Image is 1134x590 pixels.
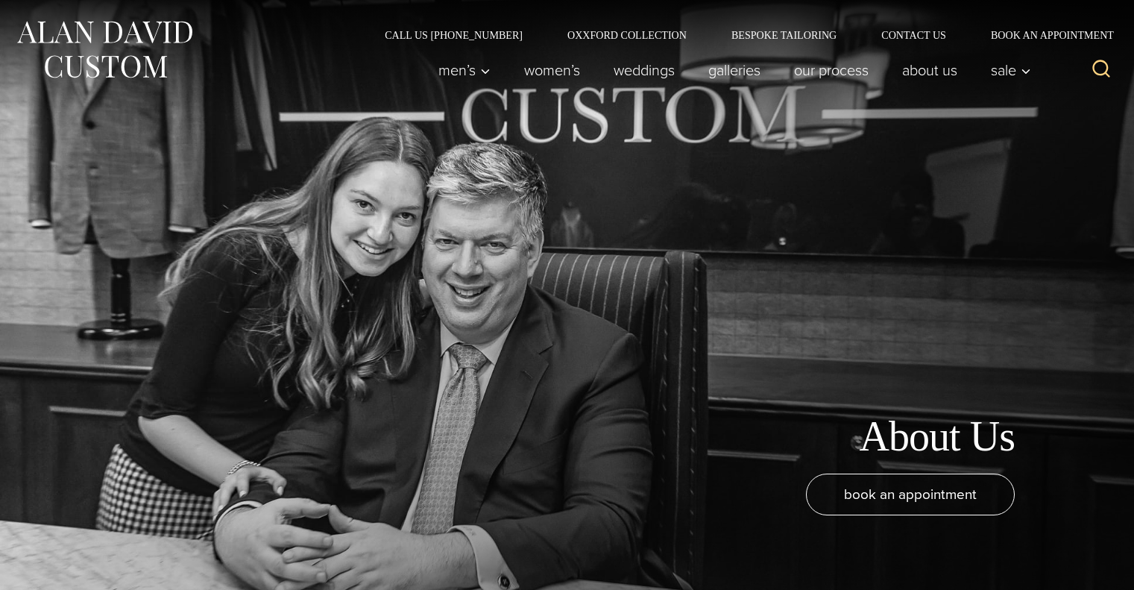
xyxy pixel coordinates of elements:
[859,30,968,40] a: Contact Us
[362,30,1119,40] nav: Secondary Navigation
[968,30,1119,40] a: Book an Appointment
[362,30,545,40] a: Call Us [PHONE_NUMBER]
[806,474,1015,515] a: book an appointment
[438,63,491,78] span: Men’s
[692,55,778,85] a: Galleries
[1083,52,1119,88] button: View Search Form
[886,55,974,85] a: About Us
[422,55,1039,85] nav: Primary Navigation
[709,30,859,40] a: Bespoke Tailoring
[545,30,709,40] a: Oxxford Collection
[508,55,597,85] a: Women’s
[844,483,977,505] span: book an appointment
[778,55,886,85] a: Our Process
[859,412,1015,462] h1: About Us
[991,63,1031,78] span: Sale
[15,16,194,83] img: Alan David Custom
[597,55,692,85] a: weddings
